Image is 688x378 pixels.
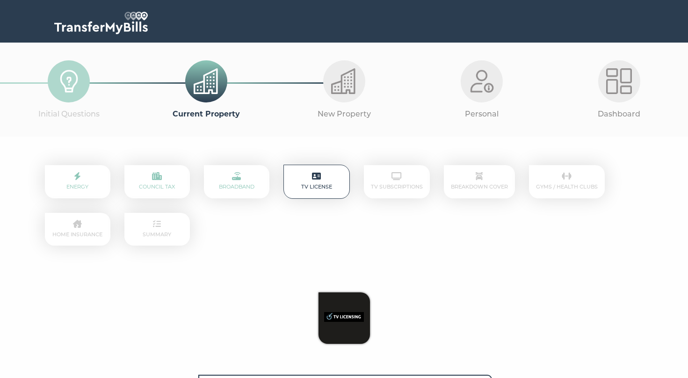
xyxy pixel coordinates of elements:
[124,213,190,246] p: Summary
[529,165,605,198] p: Gyms / Health Clubs
[139,174,175,190] a: Council Tax
[606,68,632,94] img: Dashboard-Light.png
[324,297,364,337] img: TV License Logo
[550,108,688,120] p: Dashboard
[219,174,254,190] a: Broadband
[469,68,494,94] img: Personal-Light.png
[54,12,148,34] img: TransferMyBills.com - Helping ease the stress of moving
[444,165,515,198] p: Breakdown Cover
[194,68,219,94] img: Previous-Property.png
[138,108,275,120] p: Current Property
[66,174,88,190] a: Energy
[413,108,550,120] p: Personal
[45,213,110,246] p: Home Insurance
[56,68,82,94] img: Initial-Questions-Icon.png
[283,165,350,199] p: TV License
[275,108,413,120] p: New Property
[364,165,430,198] p: TV Subscriptions
[331,68,357,94] img: Current-Property-Light.png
